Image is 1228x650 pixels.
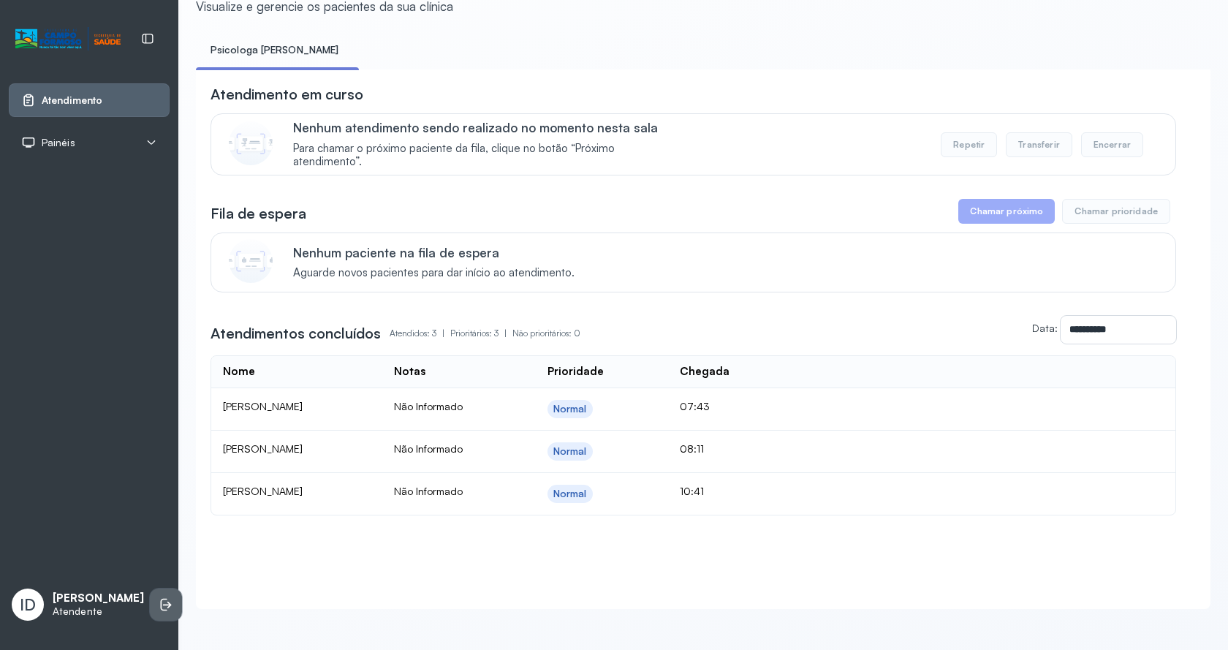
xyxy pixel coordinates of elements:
span: | [442,328,444,339]
div: Chegada [680,365,729,379]
span: [PERSON_NAME] [223,485,303,497]
img: Imagem de CalloutCard [229,239,273,283]
button: Transferir [1006,132,1072,157]
button: Chamar prioridade [1062,199,1170,224]
div: Normal [553,403,587,415]
img: Logotipo do estabelecimento [15,27,121,51]
div: Nome [223,365,255,379]
div: Notas [394,365,425,379]
h3: Fila de espera [211,203,306,224]
p: Não prioritários: 0 [512,323,580,344]
span: Não Informado [394,400,463,412]
p: Nenhum atendimento sendo realizado no momento nesta sala [293,120,680,135]
p: [PERSON_NAME] [53,592,144,605]
div: Normal [553,445,587,458]
span: | [504,328,507,339]
a: Psicologa [PERSON_NAME] [196,38,353,62]
span: 08:11 [680,442,704,455]
h3: Atendimento em curso [211,84,363,105]
p: Atendidos: 3 [390,323,450,344]
div: Prioridade [547,365,604,379]
button: Chamar próximo [958,199,1055,224]
h3: Atendimentos concluídos [211,323,381,344]
span: [PERSON_NAME] [223,400,303,412]
span: Não Informado [394,442,463,455]
div: Normal [553,488,587,500]
span: 10:41 [680,485,704,497]
p: Nenhum paciente na fila de espera [293,245,575,260]
span: Para chamar o próximo paciente da fila, clique no botão “Próximo atendimento”. [293,142,680,170]
span: Não Informado [394,485,463,497]
button: Encerrar [1081,132,1143,157]
p: Atendente [53,605,144,618]
button: Repetir [941,132,997,157]
span: [PERSON_NAME] [223,442,303,455]
span: Atendimento [42,94,102,107]
p: Prioritários: 3 [450,323,512,344]
span: Painéis [42,137,75,149]
label: Data: [1032,322,1058,334]
span: Aguarde novos pacientes para dar início ao atendimento. [293,266,575,280]
a: Atendimento [21,93,157,107]
img: Imagem de CalloutCard [229,121,273,165]
span: 07:43 [680,400,710,412]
